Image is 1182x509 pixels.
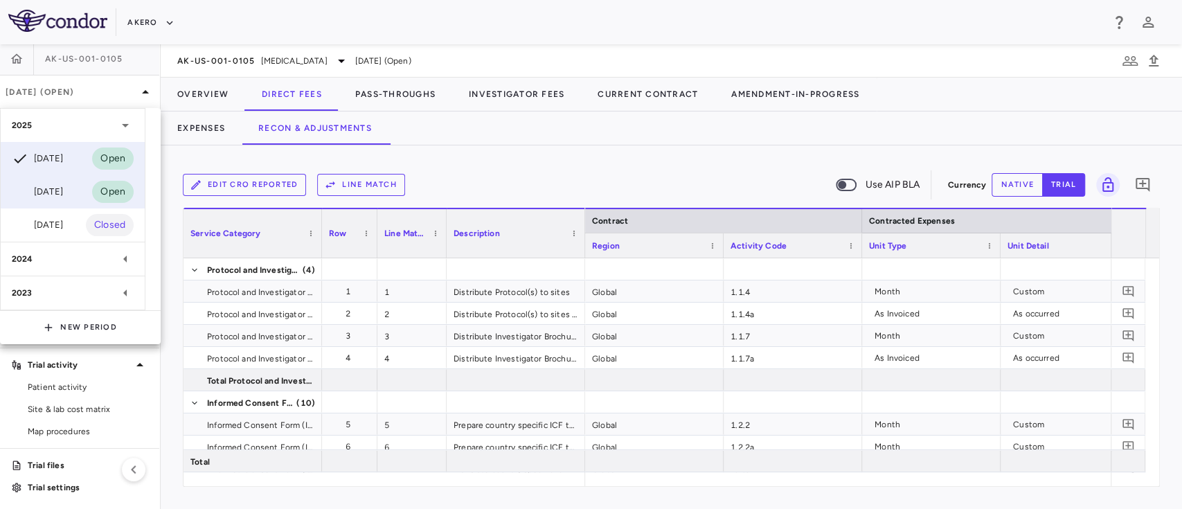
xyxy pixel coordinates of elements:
[12,184,63,200] div: [DATE]
[92,184,134,199] span: Open
[12,287,33,299] p: 2023
[1,276,145,310] div: 2023
[44,316,117,339] button: New Period
[1,109,145,142] div: 2025
[92,151,134,166] span: Open
[12,217,63,233] div: [DATE]
[1,242,145,276] div: 2024
[12,119,33,132] p: 2025
[12,150,63,167] div: [DATE]
[12,253,33,265] p: 2024
[86,217,134,233] span: Closed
